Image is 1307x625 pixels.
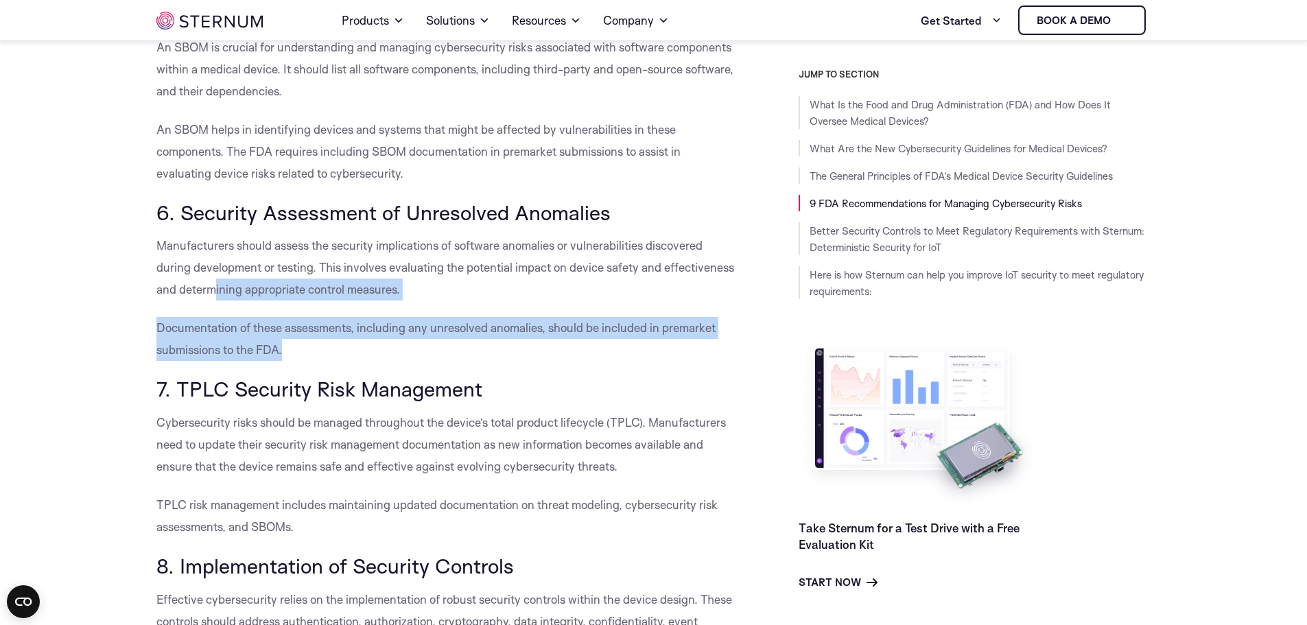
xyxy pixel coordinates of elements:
a: Products [342,1,404,40]
span: Cybersecurity risks should be managed throughout the device’s total product lifecycle (TPLC). Man... [156,415,726,473]
a: Solutions [426,1,490,40]
a: Book a demo [1018,5,1146,35]
img: Take Sternum for a Test Drive with a Free Evaluation Kit [799,338,1039,508]
button: Open CMP widget [7,585,40,618]
a: Company [603,1,669,40]
span: 8. Implementation of Security Controls [156,553,514,578]
a: Get Started [921,7,1002,34]
span: TPLC risk management includes maintaining updated documentation on threat modeling, cybersecurity... [156,497,718,534]
img: sternum iot [1116,15,1127,26]
span: Manufacturers should assess the security implications of software anomalies or vulnerabilities di... [156,238,734,296]
img: sternum iot [156,12,263,30]
h3: JUMP TO SECTION [799,69,1151,80]
a: Resources [512,1,581,40]
a: What Is the Food and Drug Administration (FDA) and How Does It Oversee Medical Devices? [810,98,1111,128]
a: Better Security Controls to Meet Regulatory Requirements with Sternum: Deterministic Security for... [810,224,1144,254]
a: What Are the New Cybersecurity Guidelines for Medical Devices? [810,142,1107,155]
span: An SBOM is crucial for understanding and managing cybersecurity risks associated with software co... [156,40,733,98]
span: An SBOM helps in identifying devices and systems that might be affected by vulnerabilities in the... [156,122,681,180]
a: 9 FDA Recommendations for Managing Cybersecurity Risks [810,197,1082,210]
a: The General Principles of FDA’s Medical Device Security Guidelines [810,169,1113,182]
a: Here is how Sternum can help you improve IoT security to meet regulatory requirements: [810,268,1144,298]
span: 6. Security Assessment of Unresolved Anomalies [156,200,611,225]
span: 7. TPLC Security Risk Management [156,376,482,401]
span: Documentation of these assessments, including any unresolved anomalies, should be included in pre... [156,320,716,357]
a: Take Sternum for a Test Drive with a Free Evaluation Kit [799,520,1020,551]
a: Start Now [799,574,878,590]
